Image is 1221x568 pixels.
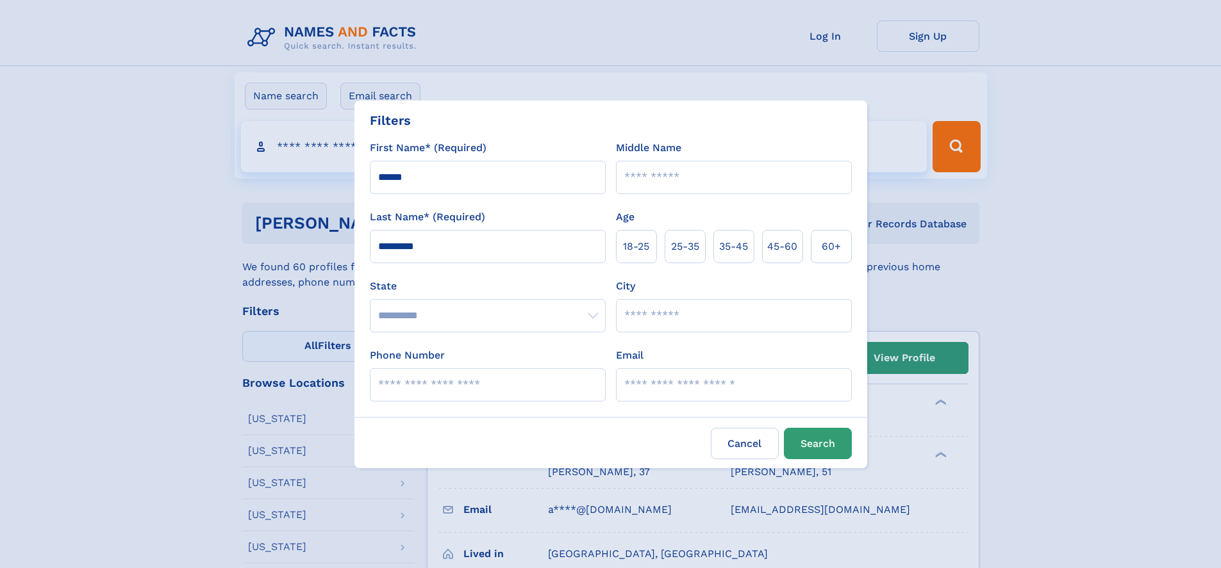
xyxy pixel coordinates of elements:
[719,239,748,254] span: 35‑45
[767,239,797,254] span: 45‑60
[370,209,485,225] label: Last Name* (Required)
[616,140,681,156] label: Middle Name
[370,348,445,363] label: Phone Number
[711,428,779,459] label: Cancel
[671,239,699,254] span: 25‑35
[370,140,486,156] label: First Name* (Required)
[623,239,649,254] span: 18‑25
[784,428,852,459] button: Search
[370,111,411,130] div: Filters
[616,348,644,363] label: Email
[616,209,635,225] label: Age
[370,279,606,294] label: State
[822,239,841,254] span: 60+
[616,279,635,294] label: City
